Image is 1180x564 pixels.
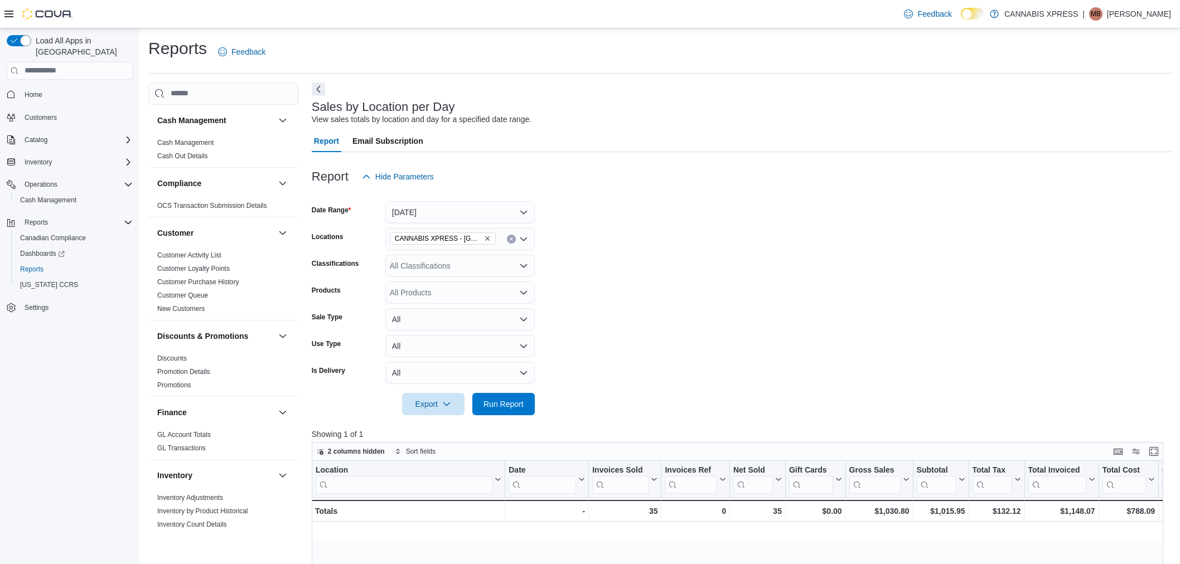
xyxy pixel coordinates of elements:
[507,235,516,244] button: Clear input
[1091,7,1101,21] span: MB
[789,504,842,518] div: $0.00
[592,465,657,493] button: Invoices Sold
[592,504,657,518] div: 35
[312,286,341,295] label: Products
[20,155,56,169] button: Inventory
[899,3,956,25] a: Feedback
[25,218,48,227] span: Reports
[157,494,223,502] a: Inventory Adjustments
[20,111,61,124] a: Customers
[519,288,528,297] button: Open list of options
[509,504,585,518] div: -
[276,469,289,482] button: Inventory
[1082,7,1085,21] p: |
[16,193,81,207] a: Cash Management
[20,87,133,101] span: Home
[312,429,1172,440] p: Showing 1 of 1
[157,265,230,273] a: Customer Loyalty Points
[2,86,137,103] button: Home
[25,158,52,167] span: Inventory
[157,368,210,376] a: Promotion Details
[157,227,274,239] button: Customer
[157,278,239,286] a: Customer Purchase History
[157,381,191,389] a: Promotions
[157,507,248,515] a: Inventory by Product Historical
[157,278,239,286] span: Customer Purchase History
[316,465,492,475] div: Location
[1102,465,1145,475] div: Total Cost
[390,232,496,245] span: CANNABIS XPRESS - Ridgetown (Main Street)
[1004,7,1078,21] p: CANNABIS XPRESS
[20,155,133,169] span: Inventory
[1102,465,1154,493] button: Total Cost
[733,465,773,475] div: Net Sold
[20,280,78,289] span: [US_STATE] CCRS
[402,393,465,415] button: Export
[157,444,206,453] span: GL Transactions
[16,231,90,245] a: Canadian Compliance
[157,115,226,126] h3: Cash Management
[484,235,491,242] button: Remove CANNABIS XPRESS - Ridgetown (Main Street) from selection in this group
[312,445,389,458] button: 2 columns hidden
[25,113,57,122] span: Customers
[148,428,298,459] div: Finance
[509,465,576,493] div: Date
[849,465,909,493] button: Gross Sales
[16,278,83,291] a: [US_STATE] CCRS
[157,178,274,189] button: Compliance
[20,265,43,274] span: Reports
[665,465,717,475] div: Invoices Ref
[25,303,49,312] span: Settings
[916,465,965,493] button: Subtotal
[20,216,52,229] button: Reports
[312,170,349,183] h3: Report
[157,381,191,390] span: Promotions
[316,465,492,493] div: Location
[20,133,52,147] button: Catalog
[2,132,137,148] button: Catalog
[157,521,227,528] a: Inventory Count Details
[20,301,53,314] a: Settings
[20,234,86,242] span: Canadian Compliance
[916,465,956,493] div: Subtotal
[214,41,270,63] a: Feedback
[157,202,267,210] a: OCS Transaction Submission Details
[16,193,133,207] span: Cash Management
[1089,7,1102,21] div: Maggie Baillargeon
[316,465,501,493] button: Location
[1107,7,1171,21] p: [PERSON_NAME]
[509,465,576,475] div: Date
[157,251,221,260] span: Customer Activity List
[20,133,133,147] span: Catalog
[2,299,137,315] button: Settings
[276,406,289,419] button: Finance
[157,430,211,439] span: GL Account Totals
[509,465,585,493] button: Date
[16,262,133,276] span: Reports
[849,465,900,493] div: Gross Sales
[11,277,137,293] button: [US_STATE] CCRS
[328,447,385,456] span: 2 columns hidden
[157,354,187,363] span: Discounts
[849,504,909,518] div: $1,030.80
[157,367,210,376] span: Promotion Details
[733,465,773,493] div: Net Sold
[157,354,187,362] a: Discounts
[385,308,535,330] button: All
[961,8,984,20] input: Dark Mode
[312,366,345,375] label: Is Delivery
[25,180,57,189] span: Operations
[312,114,531,125] div: View sales totals by location and day for a specified date range.
[157,330,274,342] button: Discounts & Promotions
[916,465,956,475] div: Subtotal
[157,507,248,516] span: Inventory by Product Historical
[375,171,434,182] span: Hide Parameters
[1028,504,1095,518] div: $1,148.07
[20,300,133,314] span: Settings
[157,178,201,189] h3: Compliance
[157,152,208,161] span: Cash Out Details
[312,206,351,215] label: Date Range
[157,407,187,418] h3: Finance
[157,470,192,481] h3: Inventory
